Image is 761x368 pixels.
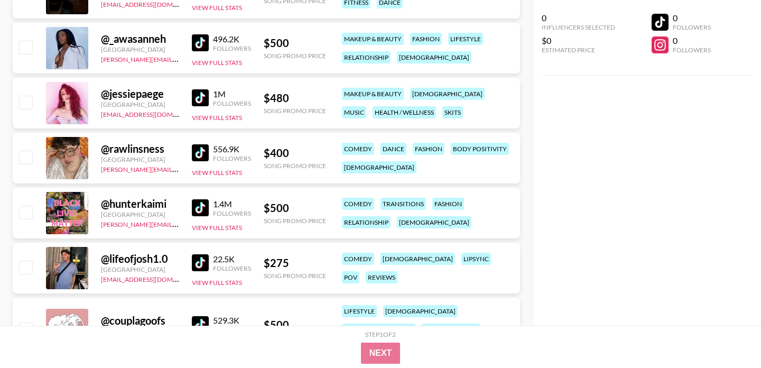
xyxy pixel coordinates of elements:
img: TikTok [192,199,209,216]
div: lifestyle [342,305,377,317]
div: lipsync [461,253,491,265]
div: [GEOGRAPHIC_DATA] [101,210,179,218]
div: 1M [213,89,251,99]
div: Followers [673,23,711,31]
div: [GEOGRAPHIC_DATA] [101,45,179,53]
div: fashion [432,198,464,210]
div: 0 [673,13,711,23]
div: Song Promo Price [264,107,326,115]
div: [DEMOGRAPHIC_DATA] [380,253,455,265]
div: 496.2K [213,34,251,44]
div: $ 500 [264,201,326,215]
div: $0 [542,35,615,46]
div: Influencers Selected [542,23,615,31]
div: skits [442,106,463,118]
div: body positivity [451,143,509,155]
div: [DEMOGRAPHIC_DATA] [397,51,471,63]
div: dance [380,143,406,155]
button: View Full Stats [192,4,242,12]
a: [EMAIL_ADDRESS][DOMAIN_NAME] [101,273,207,283]
div: $ 480 [264,91,326,105]
div: reviews [366,271,397,283]
button: Next [361,343,401,364]
div: @ hunterkaimi [101,197,179,210]
a: [EMAIL_ADDRESS][DOMAIN_NAME] [101,108,207,118]
div: [GEOGRAPHIC_DATA] [101,265,179,273]
div: pov [342,271,359,283]
div: fashion [413,143,444,155]
div: makeup & beauty [342,33,404,45]
div: Estimated Price [542,46,615,54]
div: comedy [342,143,374,155]
button: View Full Stats [192,279,242,287]
img: TikTok [192,254,209,271]
div: body positivity [422,324,480,336]
div: 0 [542,13,615,23]
div: lifestyle [448,33,483,45]
div: comedy [342,198,374,210]
div: $ 500 [264,318,326,332]
div: $ 275 [264,256,326,270]
button: View Full Stats [192,114,242,122]
div: $ 500 [264,36,326,50]
div: music [342,106,366,118]
div: health / wellness [373,106,436,118]
div: Followers [213,264,251,272]
div: Step 1 of 2 [365,330,396,338]
div: [GEOGRAPHIC_DATA] [101,100,179,108]
button: View Full Stats [192,169,242,177]
div: 0 [673,35,711,46]
img: TikTok [192,144,209,161]
div: Followers [673,46,711,54]
div: Followers [213,154,251,162]
div: Followers [213,209,251,217]
div: Song Promo Price [264,162,326,170]
img: TikTok [192,89,209,106]
iframe: Drift Widget Chat Controller [708,315,748,355]
div: 1.4M [213,199,251,209]
div: @ couplagoofs [101,314,179,327]
div: 529.3K [213,315,251,326]
a: [PERSON_NAME][EMAIL_ADDRESS][DOMAIN_NAME] [101,218,257,228]
div: Followers [213,44,251,52]
a: [PERSON_NAME][EMAIL_ADDRESS][DOMAIN_NAME] [101,53,257,63]
div: [DEMOGRAPHIC_DATA] [397,216,471,228]
div: @ lifeofjosh1.0 [101,252,179,265]
div: 556.9K [213,144,251,154]
div: relationship [342,51,391,63]
div: transitions [380,198,426,210]
button: View Full Stats [192,59,242,67]
div: [DEMOGRAPHIC_DATA] [342,161,416,173]
div: relationship [342,216,391,228]
button: View Full Stats [192,224,242,232]
div: Song Promo Price [264,52,326,60]
img: TikTok [192,34,209,51]
div: comedy [342,253,374,265]
div: Song Promo Price [264,217,326,225]
div: 22.5K [213,254,251,264]
div: makeup & beauty [342,88,404,100]
div: @ rawlinsness [101,142,179,155]
div: [GEOGRAPHIC_DATA] [101,155,179,163]
img: TikTok [192,316,209,333]
div: @ _awasanneh [101,32,179,45]
div: @ jessiepaege [101,87,179,100]
div: $ 400 [264,146,326,160]
div: fashion [410,33,442,45]
div: Followers [213,99,251,107]
div: diy/art/satisfaction [342,324,415,336]
div: [DEMOGRAPHIC_DATA] [410,88,485,100]
div: Song Promo Price [264,272,326,280]
div: [DEMOGRAPHIC_DATA] [383,305,458,317]
a: [PERSON_NAME][EMAIL_ADDRESS][DOMAIN_NAME] [101,163,257,173]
